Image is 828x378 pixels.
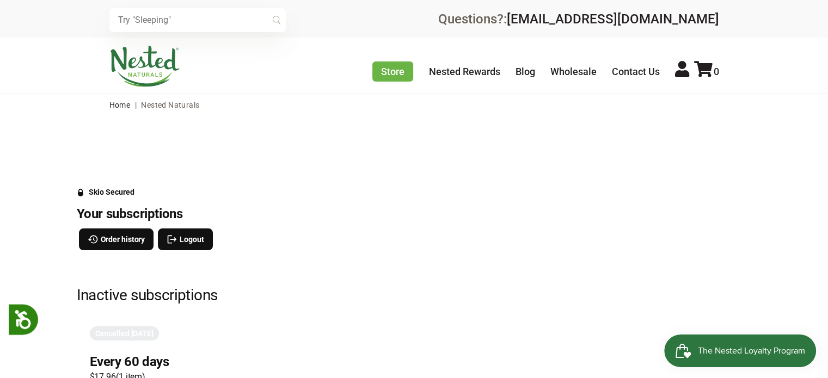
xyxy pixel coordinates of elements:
[714,66,719,77] span: 0
[429,66,500,77] a: Nested Rewards
[109,101,131,109] a: Home
[109,46,180,87] img: Nested Naturals
[95,327,154,339] span: Cancelled [DATE]
[141,101,199,109] span: Nested Naturals
[109,8,286,32] input: Try "Sleeping"
[109,94,719,116] nav: breadcrumbs
[79,228,154,250] button: Order history
[77,189,84,196] svg: Security
[612,66,660,77] a: Contact Us
[90,354,169,370] h3: Every 60 days
[77,206,465,222] h3: Your subscriptions
[101,233,145,245] span: Order history
[550,66,597,77] a: Wholesale
[158,228,212,250] button: Logout
[694,66,719,77] a: 0
[438,13,719,26] div: Questions?:
[89,188,134,196] div: Skio Secured
[77,188,134,205] a: Skio Secured
[132,101,139,109] span: |
[507,11,719,27] a: [EMAIL_ADDRESS][DOMAIN_NAME]
[180,233,204,245] span: Logout
[372,61,413,82] a: Store
[664,334,817,367] iframe: Button to open loyalty program pop-up
[516,66,535,77] a: Blog
[77,286,465,305] h2: Inactive subscriptions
